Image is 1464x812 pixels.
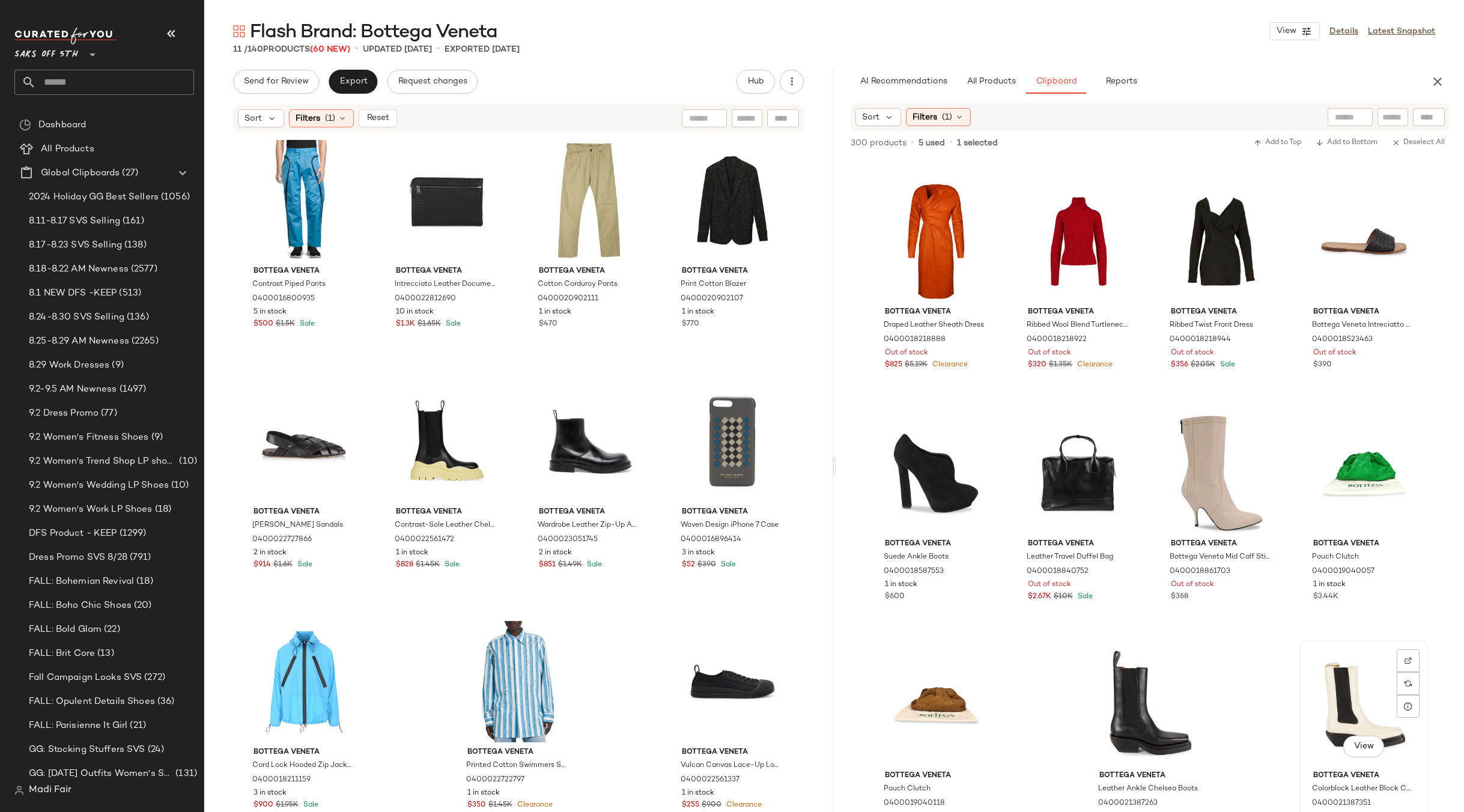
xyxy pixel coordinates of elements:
[718,561,736,569] span: Sale
[29,575,134,589] span: FALL: Bohemian Revival
[697,560,716,571] span: $390
[233,45,248,54] span: 11 /
[1405,680,1412,687] img: svg%3e
[682,800,699,811] span: $255
[1329,25,1358,38] a: Details
[254,507,355,518] span: Bottega Veneta
[252,535,312,545] span: 0400022727866
[120,214,144,228] span: (161)
[395,279,496,290] span: Intrecciato Leather Document Holder
[14,28,117,44] img: cfy_white_logo.C9jOOHJF.svg
[1311,136,1382,150] button: Add to Bottom
[244,381,365,502] img: 0400022727866_BLACK
[913,111,937,124] span: Filters
[29,479,169,492] span: 9.2 Women's Wedding LP Shoes
[395,294,456,304] span: 0400022812690
[1312,552,1359,563] span: Pouch Clutch
[117,527,147,541] span: (1299)
[1171,348,1214,359] span: Out of stock
[29,383,117,396] span: 9.2-9.5 AM Newness
[233,43,350,56] div: Products
[310,45,350,54] span: (60 New)
[418,319,441,330] span: $1.65K
[14,41,78,62] span: Saks OFF 5TH
[1027,335,1087,345] span: 0400018218922
[1312,320,1414,331] span: Bottega Veneta Intreciatto Slip On Slides In Black Leather Sandals
[851,137,907,150] span: 300 products
[248,45,263,54] span: 140
[458,621,579,742] img: 0400022722797_ADMIRALPINEAPPLE
[737,70,775,94] button: Hub
[254,560,271,571] span: $914
[1313,580,1346,590] span: 1 in stock
[681,520,779,531] span: Woven Design iPhone 7 Case
[1028,592,1051,602] span: $2.67K
[702,800,721,811] span: $900
[672,381,793,502] img: 0400016896414_GREY
[1171,539,1272,550] span: Bottega Veneta
[1170,552,1271,563] span: Bottega Veneta Mid Calf Stitched Boots In Beige Leather Boots
[29,455,177,468] span: 9.2 Women's Trend Shop LP shoes
[359,109,397,127] button: Reset
[1027,566,1089,577] span: 0400018840752
[875,413,996,534] img: 0400018587553
[1099,771,1201,781] span: Bottega Veneta
[682,560,695,571] span: $52
[254,800,273,811] span: $900
[682,319,699,330] span: $770
[884,552,949,563] span: Suede Ankle Boots
[41,166,120,180] span: Global Clipboards
[396,266,497,277] span: Bottega Veneta
[930,361,968,369] span: Clearance
[129,335,159,348] span: (2265)
[942,111,952,124] span: (1)
[1313,360,1332,371] span: $390
[132,599,152,613] span: (20)
[1027,320,1128,331] span: Ribbed Wool Blend Turtleneck Sweater
[254,548,287,559] span: 2 in stock
[1075,593,1093,601] span: Sale
[1028,580,1071,590] span: Out of stock
[301,801,318,809] span: Sale
[682,548,715,559] span: 3 in stock
[1254,139,1301,147] span: Add to Top
[29,695,155,709] span: FALL: Opulent Details Shoes
[682,507,783,518] span: Bottega Veneta
[539,319,557,330] span: $470
[386,140,507,261] img: 0400022812690_BLACKSILVER
[273,560,293,571] span: $1.6K
[252,520,343,531] span: [PERSON_NAME] Sandals
[29,407,99,420] span: 9.2 Dress Promo
[1171,592,1188,602] span: $368
[1313,592,1338,602] span: $3.44K
[1171,360,1188,371] span: $356
[724,801,762,809] span: Clearance
[1098,798,1158,809] span: 0400021387263
[173,767,197,781] span: (131)
[1170,335,1231,345] span: 0400018218944
[529,381,650,502] img: 0400023051745_BLACK
[1343,736,1384,757] button: View
[558,560,582,571] span: $1.49K
[1054,592,1073,602] span: $10K
[29,599,132,613] span: FALL: Boho Chic Shoes
[681,775,740,786] span: 0400022561337
[29,527,117,541] span: DFS Product - KEEP
[905,360,928,371] span: $5.19K
[363,43,432,56] p: updated [DATE]
[29,190,159,204] span: 2024 Holiday GG Best Sellers
[1027,552,1113,563] span: Leather Travel Duffel Bag
[396,548,428,559] span: 1 in stock
[682,307,714,318] span: 1 in stock
[1392,139,1445,147] span: Deselect All
[124,311,149,324] span: (136)
[387,70,478,94] button: Request changes
[884,566,944,577] span: 0400018587553
[159,190,190,204] span: (1056)
[29,719,127,733] span: FALL: Parisienne It Girl
[885,307,986,318] span: Bottega Veneta
[1170,566,1230,577] span: 0400018861703
[127,551,151,565] span: (791)
[1191,360,1215,371] span: $2.05K
[153,503,172,517] span: (18)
